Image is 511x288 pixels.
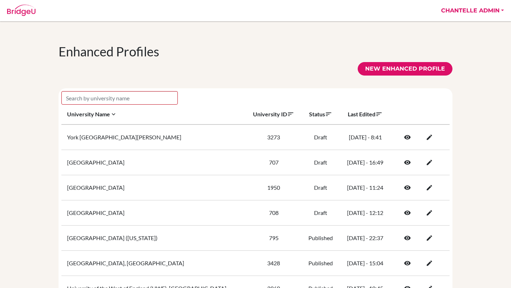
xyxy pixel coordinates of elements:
[404,134,411,141] i: view
[251,110,296,118] div: University ID
[404,234,411,242] i: view
[404,184,411,191] i: view
[61,124,246,150] td: York [GEOGRAPHIC_DATA][PERSON_NAME]
[426,134,433,141] i: edit
[404,209,411,216] i: view
[340,124,391,150] td: [DATE] - 8:41
[340,226,391,251] td: [DATE] - 22:37
[307,110,334,118] div: Status
[61,91,178,105] input: Search by university name
[61,226,246,251] td: [GEOGRAPHIC_DATA] ([US_STATE])
[61,251,246,276] td: [GEOGRAPHIC_DATA], [GEOGRAPHIC_DATA]
[246,124,302,150] td: 3273
[61,150,246,175] td: [GEOGRAPHIC_DATA]
[67,110,240,118] div: University Name
[302,150,340,175] td: Draft
[59,44,452,59] h2: Enhanced Profiles
[246,200,302,226] td: 708
[426,184,433,191] i: edit
[246,251,302,276] td: 3428
[246,150,302,175] td: 707
[340,251,391,276] td: [DATE] - 15:04
[302,124,340,150] td: Draft
[346,110,385,118] div: Last Edited
[302,251,340,276] td: Published
[426,260,433,267] i: edit
[302,226,340,251] td: Published
[302,175,340,200] td: Draft
[340,150,391,175] td: [DATE] - 16:49
[358,62,452,76] a: New Enhanced Profile
[340,175,391,200] td: [DATE] - 11:24
[340,200,391,226] td: [DATE] - 12:12
[302,200,340,226] td: Draft
[61,200,246,226] td: [GEOGRAPHIC_DATA]
[426,209,433,216] i: edit
[61,175,246,200] td: [GEOGRAPHIC_DATA]
[426,234,433,242] i: edit
[426,159,433,166] i: edit
[404,260,411,267] i: view
[404,159,411,166] i: view
[7,5,35,16] img: Bridge-U
[246,226,302,251] td: 795
[246,175,302,200] td: 1950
